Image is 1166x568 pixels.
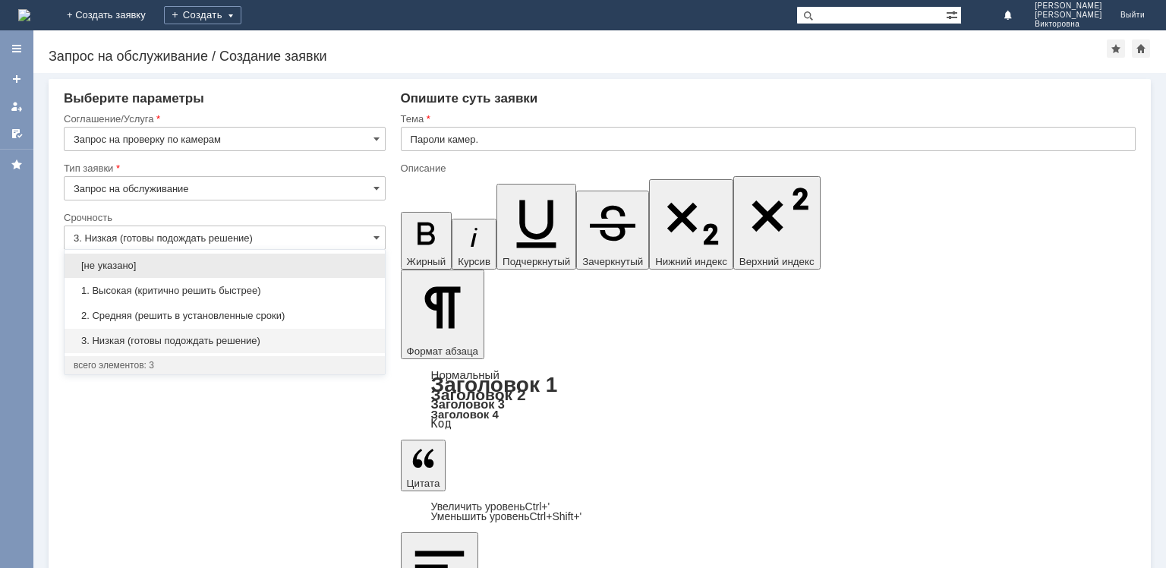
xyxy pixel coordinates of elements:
[5,94,29,118] a: Мои заявки
[401,114,1133,124] div: Тема
[649,179,733,270] button: Нижний индекс
[655,256,727,267] span: Нижний индекс
[401,163,1133,173] div: Описание
[401,502,1136,522] div: Цитата
[431,510,582,522] a: Decrease
[431,368,499,381] a: Нормальный
[74,359,376,371] div: всего элементов: 3
[431,397,505,411] a: Заголовок 3
[64,114,383,124] div: Соглашение/Услуга
[5,67,29,91] a: Создать заявку
[6,6,222,55] span: Добрый вечер, прошу предоставить пароли от камер Брянск/[GEOGRAPHIC_DATA]/[GEOGRAPHIC_DATA] для [...
[1132,39,1150,58] div: Сделать домашней страницей
[401,440,446,491] button: Цитата
[74,310,376,322] span: 2. Средняя (решить в установленные сроки)
[74,285,376,297] span: 1. Высокая (критично решить быстрее)
[576,191,649,270] button: Зачеркнутый
[739,256,815,267] span: Верхний индекс
[582,256,643,267] span: Зачеркнутый
[74,335,376,347] span: 3. Низкая (готовы подождать решение)
[525,500,550,513] span: Ctrl+'
[1107,39,1125,58] div: Добавить в избранное
[64,91,204,106] span: Выберите параметры
[1035,2,1102,11] span: [PERSON_NAME]
[458,256,490,267] span: Курсив
[431,500,550,513] a: Increase
[5,121,29,146] a: Мои согласования
[431,417,452,431] a: Код
[431,386,526,403] a: Заголовок 2
[503,256,570,267] span: Подчеркнутый
[401,91,538,106] span: Опишите суть заявки
[18,9,30,21] a: Перейти на домашнюю страницу
[18,9,30,21] img: logo
[64,213,383,222] div: Срочность
[1035,20,1102,29] span: Викторовна
[431,408,499,421] a: Заголовок 4
[49,49,1107,64] div: Запрос на обслуживание / Создание заявки
[452,219,496,270] button: Курсив
[946,7,961,21] span: Расширенный поиск
[164,6,241,24] div: Создать
[407,346,478,357] span: Формат абзаца
[1035,11,1102,20] span: [PERSON_NAME]
[733,176,821,270] button: Верхний индекс
[407,478,440,489] span: Цитата
[407,256,446,267] span: Жирный
[74,260,376,272] span: [не указано]
[431,373,558,396] a: Заголовок 1
[529,510,581,522] span: Ctrl+Shift+'
[401,270,484,359] button: Формат абзаца
[401,370,1136,429] div: Формат абзаца
[64,163,383,173] div: Тип заявки
[401,212,452,270] button: Жирный
[496,184,576,270] button: Подчеркнутый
